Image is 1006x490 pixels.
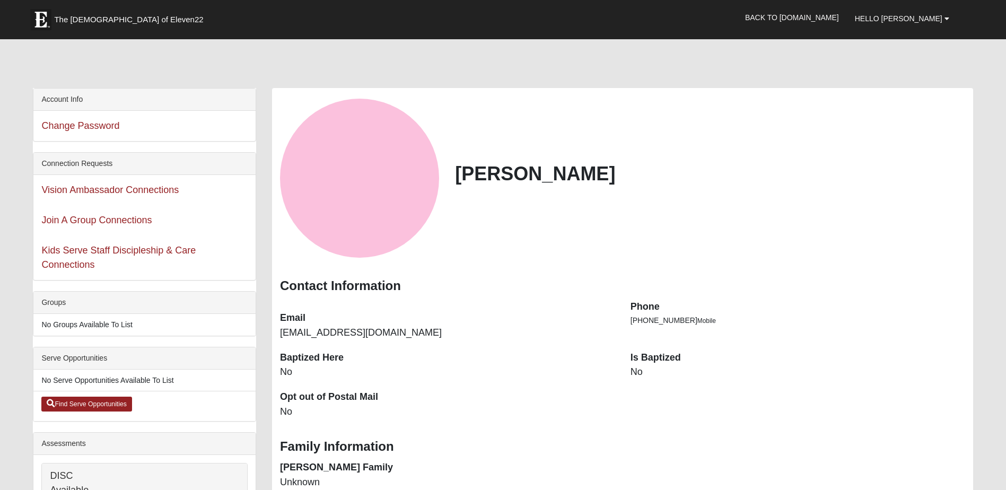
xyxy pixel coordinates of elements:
[280,390,615,404] dt: Opt out of Postal Mail
[54,14,203,25] span: The [DEMOGRAPHIC_DATA] of Eleven22
[41,245,196,270] a: Kids Serve Staff Discipleship & Care Connections
[33,370,256,391] li: No Serve Opportunities Available To List
[30,9,51,30] img: Eleven22 logo
[41,215,152,225] a: Join A Group Connections
[280,365,615,379] dd: No
[855,14,942,23] span: Hello [PERSON_NAME]
[631,300,965,314] dt: Phone
[33,347,256,370] div: Serve Opportunities
[631,351,965,365] dt: Is Baptized
[33,314,256,336] li: No Groups Available To List
[33,433,256,455] div: Assessments
[631,365,965,379] dd: No
[455,162,965,185] h2: [PERSON_NAME]
[41,185,179,195] a: Vision Ambassador Connections
[697,317,716,325] span: Mobile
[280,99,439,258] a: View Fullsize Photo
[280,439,965,454] h3: Family Information
[280,326,615,340] dd: [EMAIL_ADDRESS][DOMAIN_NAME]
[280,405,615,419] dd: No
[33,153,256,175] div: Connection Requests
[33,292,256,314] div: Groups
[280,461,615,475] dt: [PERSON_NAME] Family
[631,315,965,326] li: [PHONE_NUMBER]
[41,120,119,131] a: Change Password
[33,89,256,111] div: Account Info
[41,397,132,412] a: Find Serve Opportunities
[280,311,615,325] dt: Email
[737,4,847,31] a: Back to [DOMAIN_NAME]
[280,278,965,294] h3: Contact Information
[25,4,237,30] a: The [DEMOGRAPHIC_DATA] of Eleven22
[280,476,615,489] dd: Unknown
[847,5,957,32] a: Hello [PERSON_NAME]
[280,351,615,365] dt: Baptized Here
